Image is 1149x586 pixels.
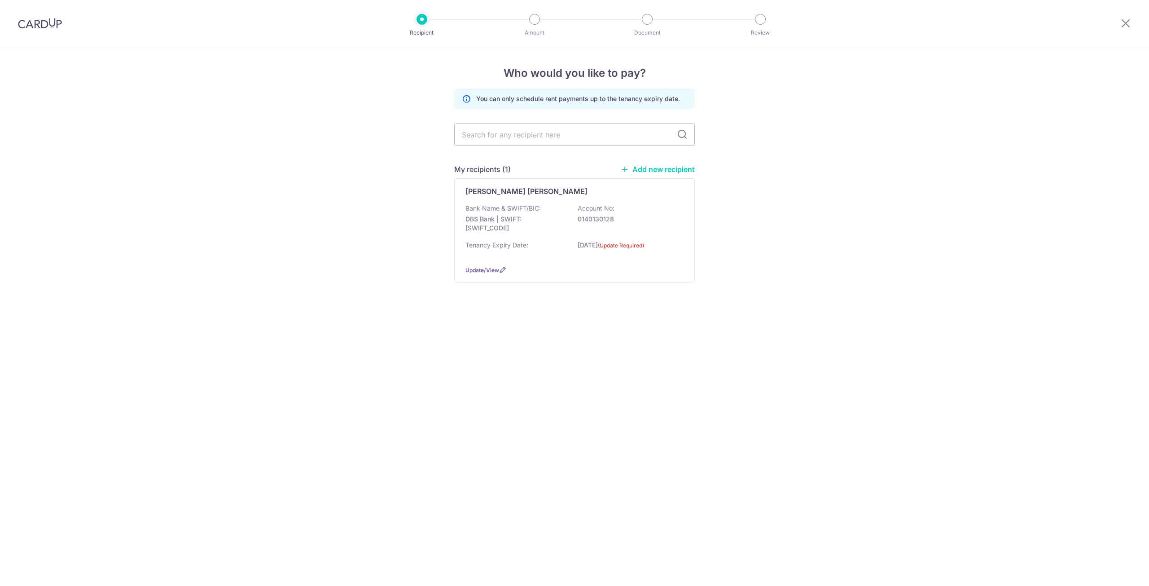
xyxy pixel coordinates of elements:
iframe: Opens a widget where you can find more information [1092,559,1140,582]
p: Account No: [578,204,614,213]
a: Update/View [465,267,499,273]
input: Search for any recipient here [454,123,695,146]
p: Document [614,28,680,37]
h5: My recipients (1) [454,164,511,175]
p: Recipient [389,28,455,37]
p: Amount [501,28,568,37]
p: Tenancy Expiry Date: [465,241,528,250]
img: CardUp [18,18,62,29]
p: Review [727,28,794,37]
label: (Update Required) [598,241,644,250]
p: [PERSON_NAME] [PERSON_NAME] [465,186,588,197]
h4: Who would you like to pay? [454,65,695,81]
p: You can only schedule rent payments up to the tenancy expiry date. [476,94,680,103]
a: Add new recipient [621,165,695,174]
p: DBS Bank | SWIFT: [SWIFT_CODE] [465,215,566,233]
p: 0140130128 [578,215,678,224]
p: Bank Name & SWIFT/BIC: [465,204,541,213]
p: [DATE] [578,241,678,256]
